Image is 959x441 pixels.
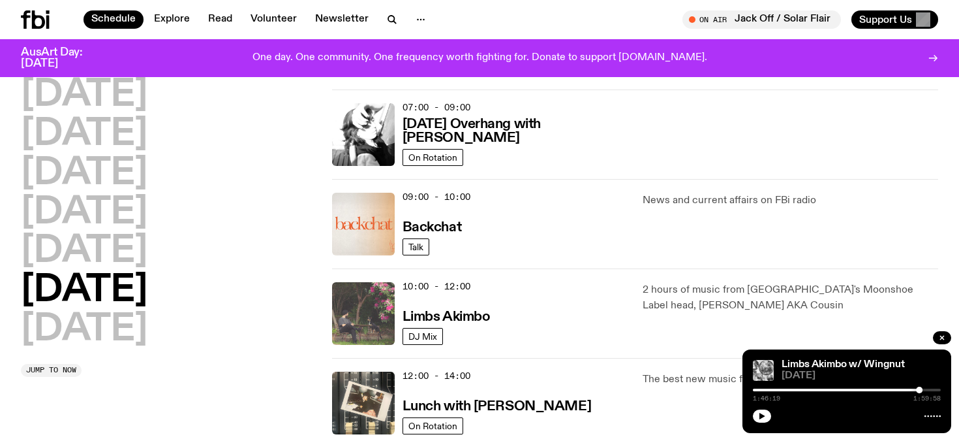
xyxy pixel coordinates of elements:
[782,359,905,370] a: Limbs Akimbo w/ Wingnut
[403,397,591,414] a: Lunch with [PERSON_NAME]
[682,10,841,29] button: On AirJack Off / Solar Flair
[403,328,443,345] a: DJ Mix
[21,195,147,231] button: [DATE]
[403,310,491,324] h3: Limbs Akimbo
[403,218,461,235] a: Backchat
[643,193,938,208] p: News and current affairs on FBi radio
[859,14,912,25] span: Support Us
[643,282,938,314] p: 2 hours of music from [GEOGRAPHIC_DATA]'s Moonshoe Label head, [PERSON_NAME] AKA Cousin
[913,395,941,402] span: 1:59:58
[408,242,423,252] span: Talk
[403,238,429,255] a: Talk
[21,116,147,153] button: [DATE]
[753,360,774,381] img: Image from 'Domebooks: Reflecting on Domebook 2' by Lloyd Kahn
[753,395,780,402] span: 1:46:19
[403,280,470,293] span: 10:00 - 12:00
[252,52,707,64] p: One day. One community. One frequency worth fighting for. Donate to support [DOMAIN_NAME].
[403,400,591,414] h3: Lunch with [PERSON_NAME]
[782,371,941,381] span: [DATE]
[403,115,628,145] a: [DATE] Overhang with [PERSON_NAME]
[403,417,463,434] a: On Rotation
[21,272,147,309] button: [DATE]
[84,10,144,29] a: Schedule
[21,312,147,348] button: [DATE]
[21,77,147,114] button: [DATE]
[146,10,198,29] a: Explore
[307,10,376,29] a: Newsletter
[403,221,461,235] h3: Backchat
[21,47,104,69] h3: AusArt Day: [DATE]
[200,10,240,29] a: Read
[332,103,395,166] img: An overexposed, black and white profile of Kate, shot from the side. She is covering her forehead...
[643,372,938,387] p: The best new music from [PERSON_NAME], aus + beyond!
[403,370,470,382] span: 12:00 - 14:00
[403,101,470,114] span: 07:00 - 09:00
[26,367,76,374] span: Jump to now
[408,152,457,162] span: On Rotation
[408,421,457,431] span: On Rotation
[403,191,470,203] span: 09:00 - 10:00
[332,282,395,345] img: Jackson sits at an outdoor table, legs crossed and gazing at a black and brown dog also sitting a...
[403,308,491,324] a: Limbs Akimbo
[403,118,628,145] h3: [DATE] Overhang with [PERSON_NAME]
[408,331,437,341] span: DJ Mix
[21,233,147,270] button: [DATE]
[21,155,147,192] button: [DATE]
[21,364,82,377] button: Jump to now
[403,149,463,166] a: On Rotation
[332,372,395,434] img: A polaroid of Ella Avni in the studio on top of the mixer which is also located in the studio.
[243,10,305,29] a: Volunteer
[851,10,938,29] button: Support Us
